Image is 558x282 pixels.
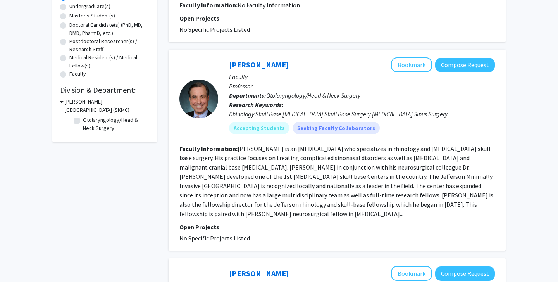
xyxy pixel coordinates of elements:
b: Research Keywords: [229,101,284,109]
span: No Specific Projects Listed [179,26,250,33]
b: Faculty Information: [179,1,238,9]
label: Otolaryngology/Head & Neck Surgery [83,116,147,132]
button: Add Marc Rosen to Bookmarks [391,57,432,72]
mat-chip: Accepting Students [229,122,289,134]
h3: [PERSON_NAME][GEOGRAPHIC_DATA] (SKMC) [65,98,149,114]
div: Rhinology Skull Base [MEDICAL_DATA] Skull Base Surgery [MEDICAL_DATA] Sinus Surgery [229,109,495,119]
span: No Faculty Information [238,1,300,9]
button: Compose Request to Colin Huntley [435,266,495,281]
button: Compose Request to Marc Rosen [435,58,495,72]
label: Faculty [69,70,86,78]
a: [PERSON_NAME] [229,60,289,69]
p: Open Projects [179,14,495,23]
p: Professor [229,81,495,91]
button: Add Colin Huntley to Bookmarks [391,266,432,281]
h2: Division & Department: [60,85,149,95]
label: Undergraduate(s) [69,2,110,10]
iframe: Chat [6,247,33,276]
span: Otolaryngology/Head & Neck Surgery [266,92,360,99]
label: Postdoctoral Researcher(s) / Research Staff [69,37,149,54]
label: Master's Student(s) [69,12,115,20]
fg-read-more: [PERSON_NAME] is an [MEDICAL_DATA] who specializes in rhinology and [MEDICAL_DATA] skull base sur... [179,145,493,218]
label: Medical Resident(s) / Medical Fellow(s) [69,54,149,70]
mat-chip: Seeking Faculty Collaborators [293,122,380,134]
label: Doctoral Candidate(s) (PhD, MD, DMD, PharmD, etc.) [69,21,149,37]
b: Departments: [229,92,266,99]
span: No Specific Projects Listed [179,234,250,242]
b: Faculty Information: [179,145,238,152]
p: Open Projects [179,222,495,232]
p: Faculty [229,72,495,81]
a: [PERSON_NAME] [229,268,289,278]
